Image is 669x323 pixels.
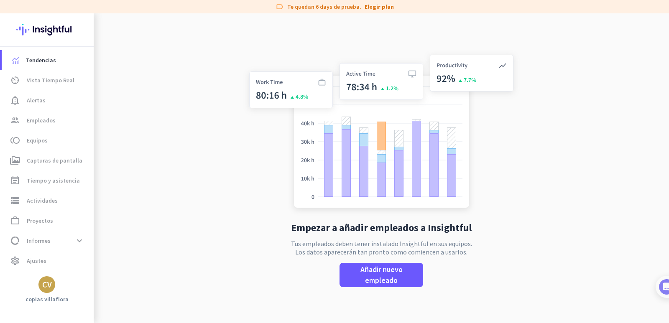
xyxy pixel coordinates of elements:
[2,251,94,271] a: settingsAjustes
[10,155,20,165] i: perm_media
[27,75,74,85] span: Vista Tiempo Real
[2,231,94,251] a: data_usageInformesexpand_more
[2,50,94,70] a: menu-itemTendencias
[26,55,56,65] span: Tendencias
[2,70,94,90] a: av_timerVista Tiempo Real
[42,280,52,289] div: CV
[340,263,423,287] button: Añadir nuevo empleado
[27,115,56,125] span: Empleados
[2,90,94,110] a: notification_importantAlertas
[10,175,20,186] i: event_note
[2,170,94,191] a: event_noteTiempo y asistencia
[365,3,394,11] a: Elegir plan
[12,56,19,64] img: menu-item
[10,196,20,206] i: storage
[2,150,94,170] a: perm_mediaCapturas de pantalla
[10,95,20,105] i: notification_important
[2,211,94,231] a: work_outlineProyectos
[291,239,472,256] p: Tus empleados deben tener instalado Insightful en sus equipos. Los datos aparecerán tan pronto co...
[291,223,472,233] h2: Empezar a añadir empleados a Insightful
[10,216,20,226] i: work_outline
[72,233,87,248] button: expand_more
[243,50,520,216] img: no-search-results
[27,236,51,246] span: Informes
[27,256,46,266] span: Ajustes
[27,216,53,226] span: Proyectos
[2,110,94,130] a: groupEmpleados
[2,130,94,150] a: tollEquipos
[10,135,20,145] i: toll
[27,155,82,165] span: Capturas de pantalla
[2,191,94,211] a: storageActividades
[346,264,416,286] span: Añadir nuevo empleado
[16,13,77,46] img: Insightful logo
[27,196,58,206] span: Actividades
[10,75,20,85] i: av_timer
[276,3,284,11] i: label
[27,95,46,105] span: Alertas
[27,135,48,145] span: Equipos
[10,256,20,266] i: settings
[10,115,20,125] i: group
[27,175,80,186] span: Tiempo y asistencia
[10,236,20,246] i: data_usage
